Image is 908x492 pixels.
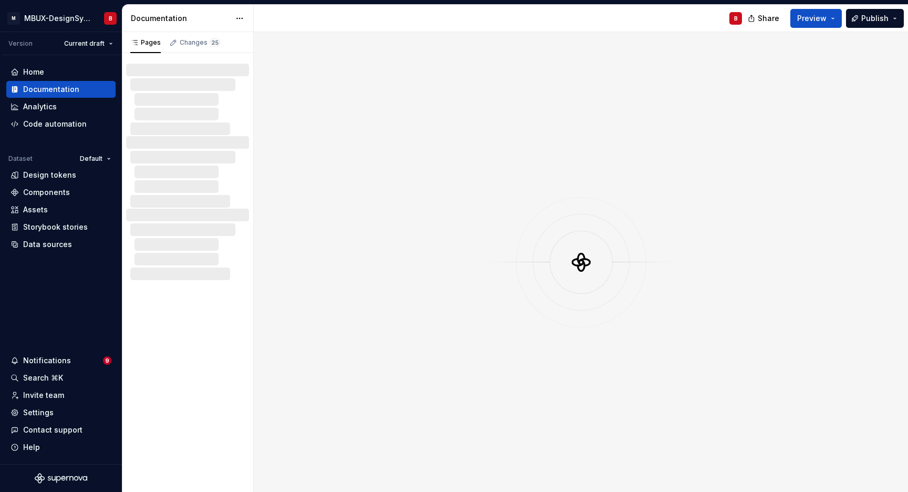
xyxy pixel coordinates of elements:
div: B [109,14,112,23]
a: Design tokens [6,167,116,183]
button: Preview [790,9,842,28]
div: Components [23,187,70,198]
div: Settings [23,407,54,418]
div: Changes [180,38,220,47]
span: Preview [797,13,827,24]
span: 25 [210,38,220,47]
a: Data sources [6,236,116,253]
div: Search ⌘K [23,373,63,383]
div: Pages [130,38,161,47]
span: Share [758,13,779,24]
a: Components [6,184,116,201]
div: Analytics [23,101,57,112]
svg: Supernova Logo [35,473,87,484]
div: Notifications [23,355,71,366]
button: Help [6,439,116,456]
div: Documentation [23,84,79,95]
div: Invite team [23,390,64,401]
a: Invite team [6,387,116,404]
div: Home [23,67,44,77]
div: Storybook stories [23,222,88,232]
div: Code automation [23,119,87,129]
a: Storybook stories [6,219,116,235]
button: Default [75,151,116,166]
div: M [7,12,20,25]
button: Search ⌘K [6,370,116,386]
div: Design tokens [23,170,76,180]
button: Current draft [59,36,118,51]
a: Documentation [6,81,116,98]
button: Publish [846,9,904,28]
div: Assets [23,204,48,215]
div: Dataset [8,155,33,163]
div: Contact support [23,425,82,435]
a: Code automation [6,116,116,132]
span: 9 [103,356,111,365]
div: B [734,14,738,23]
div: Version [8,39,33,48]
button: Contact support [6,422,116,438]
button: MMBUX-DesignSystemB [2,7,120,29]
div: MBUX-DesignSystem [24,13,91,24]
div: Data sources [23,239,72,250]
button: Share [742,9,786,28]
button: Notifications9 [6,352,116,369]
span: Publish [861,13,889,24]
a: Analytics [6,98,116,115]
a: Home [6,64,116,80]
div: Help [23,442,40,453]
a: Settings [6,404,116,421]
a: Assets [6,201,116,218]
span: Current draft [64,39,105,48]
span: Default [80,155,102,163]
div: Documentation [131,13,230,24]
